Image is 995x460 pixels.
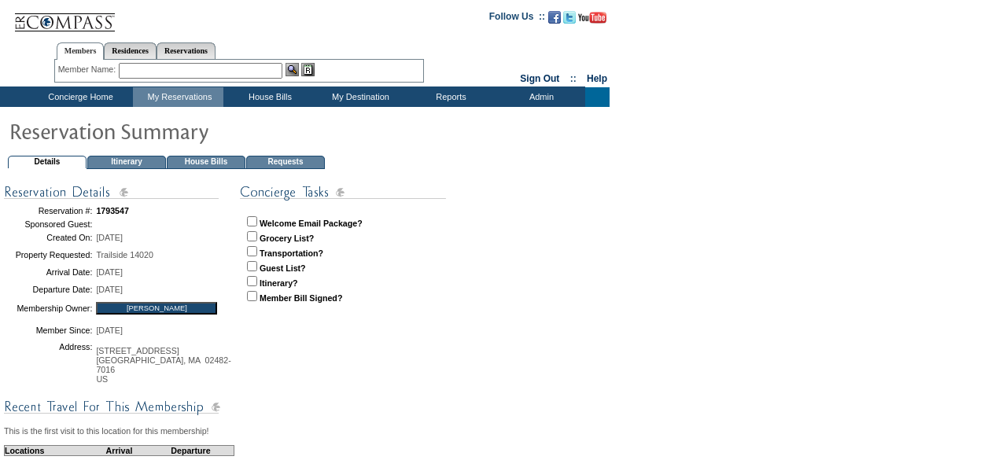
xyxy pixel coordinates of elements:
td: Membership Owner: [4,298,92,319]
td: Reservation #: [4,202,92,219]
img: subTtlConResDetails.gif [4,182,220,202]
span: [DATE] [96,267,123,277]
td: Created On: [4,229,92,246]
td: Reports [404,87,495,107]
td: Arrival [90,445,148,455]
td: House Bills [223,87,314,107]
strong: Itinerary? [260,278,298,288]
span: [DATE] [96,233,123,242]
strong: Transportation? [260,248,323,258]
input: [PERSON_NAME] [96,302,217,315]
td: Concierge Home [25,87,133,107]
a: Members [57,42,105,60]
td: Requests [246,156,325,169]
span: [DATE] [96,285,123,294]
strong: Member Bill Signed? [260,293,342,303]
td: Member Since: [4,319,92,342]
td: House Bills [167,156,245,169]
img: subTtlConRecTravel.gif [4,397,220,417]
td: My Destination [314,87,404,107]
td: Follow Us :: [489,9,545,28]
td: Details [8,156,87,169]
img: Reservations [301,63,315,76]
td: Itinerary [87,156,166,169]
img: subTtlConTasks.gif [240,182,446,202]
a: Sign Out [520,73,559,84]
strong: Package? [323,219,363,228]
a: Become our fan on Facebook [548,16,561,25]
img: Subscribe to our YouTube Channel [578,12,606,24]
span: [DATE] [96,326,123,335]
td: Arrival Date: [4,263,92,281]
a: Follow us on Twitter [563,16,576,25]
a: Residences [104,42,157,59]
strong: Guest List? [260,263,306,273]
span: This is the first visit to this location for this membership! [4,426,209,436]
div: Member Name: [58,63,119,76]
span: [STREET_ADDRESS] [GEOGRAPHIC_DATA], MA 02482-7016 US [96,346,230,384]
strong: Grocery List? [260,234,314,243]
strong: Welcome Email [260,219,321,228]
a: Subscribe to our YouTube Channel [578,16,606,25]
span: :: [570,73,577,84]
td: My Reservations [133,87,223,107]
img: View [286,63,299,76]
a: Reservations [157,42,216,59]
img: pgTtlResSummary.gif [9,115,323,146]
td: Sponsored Guest: [4,219,92,229]
img: Follow us on Twitter [563,11,576,24]
td: Address: [4,342,92,388]
a: Help [587,73,607,84]
td: Departure [148,445,234,455]
img: Become our fan on Facebook [548,11,561,24]
span: Trailside 14020 [96,250,153,259]
span: 1793547 [96,206,129,215]
td: Departure Date: [4,281,92,298]
td: Locations [5,445,91,455]
td: Property Requested: [4,246,92,263]
td: Admin [495,87,585,107]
